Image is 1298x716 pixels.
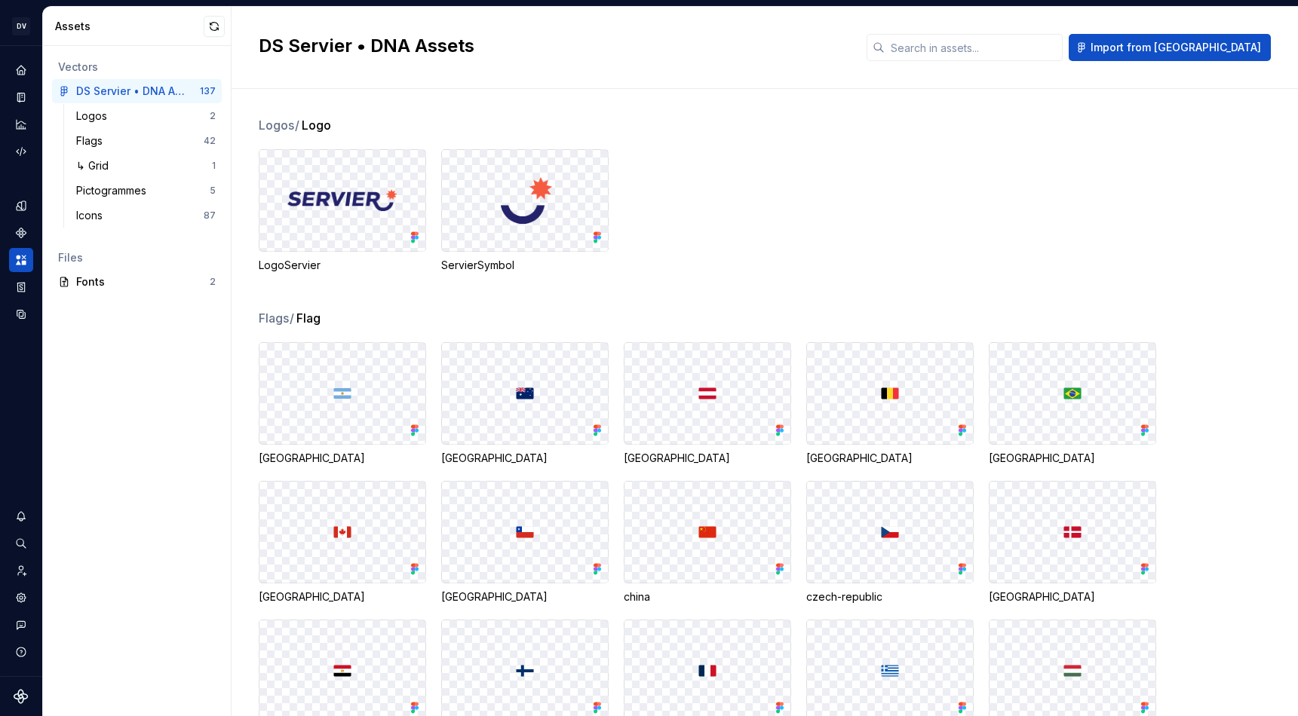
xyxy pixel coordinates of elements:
[441,451,609,466] div: [GEOGRAPHIC_DATA]
[70,179,222,203] a: Pictogrammes5
[989,589,1156,604] div: [GEOGRAPHIC_DATA]
[70,129,222,153] a: Flags42
[204,210,216,222] div: 87
[70,154,222,178] a: ↳ Grid1
[3,10,39,42] button: DV
[259,451,426,466] div: [GEOGRAPHIC_DATA]
[9,302,33,326] a: Data sources
[296,309,321,327] span: Flag
[9,558,33,583] a: Invite team
[806,589,974,604] div: czech-republic
[806,451,974,466] div: [GEOGRAPHIC_DATA]
[210,110,216,122] div: 2
[9,504,33,528] button: Notifications
[70,104,222,128] a: Logos2
[259,258,426,273] div: LogoServier
[9,531,33,555] button: Search ⌘K
[624,589,791,604] div: china
[12,17,30,35] div: DV
[1069,34,1271,61] button: Import from [GEOGRAPHIC_DATA]
[52,79,222,103] a: DS Servier • DNA Assets137
[76,84,189,99] div: DS Servier • DNA Assets
[200,85,216,97] div: 137
[624,451,791,466] div: [GEOGRAPHIC_DATA]
[210,276,216,288] div: 2
[989,451,1156,466] div: [GEOGRAPHIC_DATA]
[9,586,33,610] a: Settings
[76,208,109,223] div: Icons
[9,112,33,136] a: Analytics
[76,109,113,124] div: Logos
[9,58,33,82] a: Home
[259,34,848,58] h2: DS Servier • DNA Assets
[302,116,331,134] span: Logo
[295,118,299,133] span: /
[441,258,609,273] div: ServierSymbol
[885,34,1063,61] input: Search in assets...
[9,85,33,109] a: Documentation
[9,221,33,245] a: Components
[9,139,33,164] a: Code automation
[290,311,294,326] span: /
[9,613,33,637] button: Contact support
[58,60,216,75] div: Vectors
[76,183,152,198] div: Pictogrammes
[76,274,210,289] div: Fonts
[76,158,115,173] div: ↳ Grid
[259,116,300,134] span: Logos
[58,250,216,265] div: Files
[212,160,216,172] div: 1
[55,19,204,34] div: Assets
[259,589,426,604] div: [GEOGRAPHIC_DATA]
[441,589,609,604] div: [GEOGRAPHIC_DATA]
[259,309,295,327] span: Flags
[70,203,222,228] a: Icons87
[76,133,109,148] div: Flags
[9,248,33,272] a: Assets
[1091,40,1261,55] span: Import from [GEOGRAPHIC_DATA]
[9,194,33,218] a: Design tokens
[210,185,216,197] div: 5
[204,135,216,147] div: 42
[52,270,222,294] a: Fonts2
[9,275,33,299] a: Storybook stories
[14,689,29,704] svg: Supernova Logo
